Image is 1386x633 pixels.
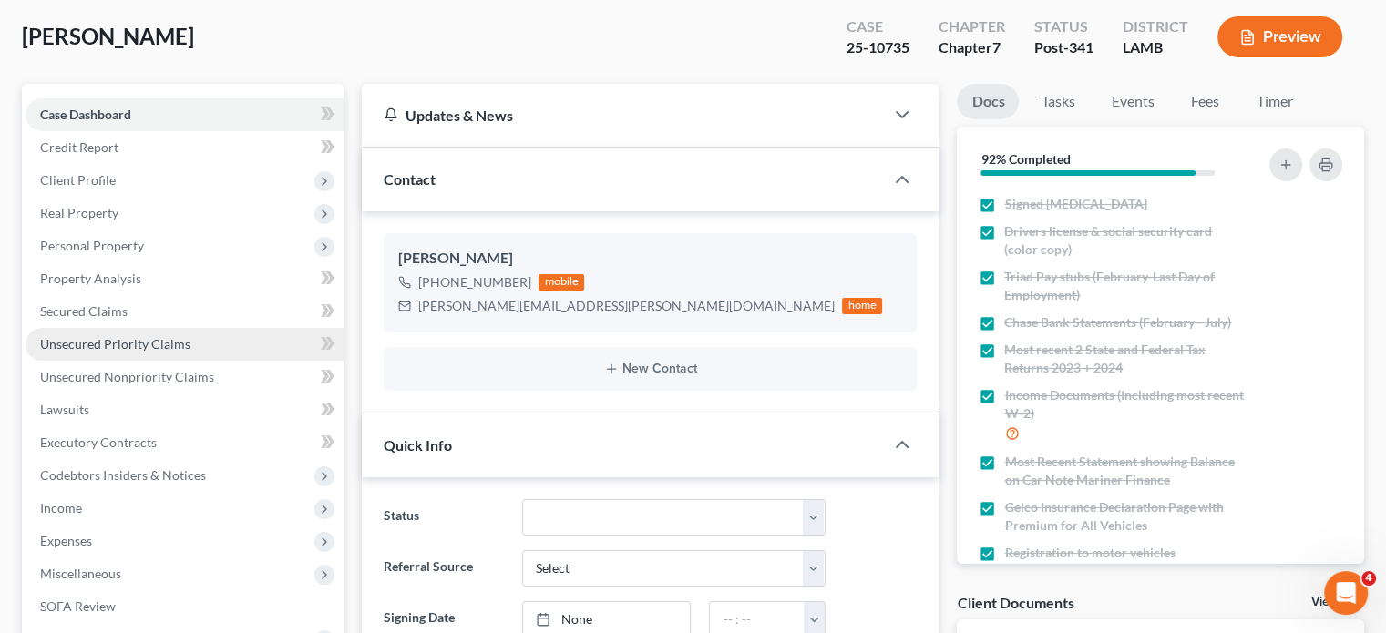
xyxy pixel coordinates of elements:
span: Client Profile [40,172,116,188]
span: Credit Report [40,139,118,155]
div: mobile [539,274,584,291]
span: Secured Claims [40,303,128,319]
span: [PERSON_NAME] [22,23,194,49]
a: Credit Report [26,131,344,164]
span: Quick Info [384,436,452,454]
div: Chapter [939,37,1005,58]
span: Real Property [40,205,118,220]
span: Unsecured Nonpriority Claims [40,369,214,384]
a: Lawsuits [26,393,344,426]
div: [PERSON_NAME] [398,248,902,270]
span: Lawsuits [40,402,89,417]
div: Updates & News [384,106,862,125]
div: Post-341 [1034,37,1093,58]
span: Case Dashboard [40,107,131,122]
a: Timer [1241,84,1307,119]
a: Tasks [1026,84,1089,119]
span: Executory Contracts [40,434,157,450]
a: Unsecured Nonpriority Claims [26,361,344,393]
a: Events [1096,84,1168,119]
a: Case Dashboard [26,98,344,131]
button: Preview [1217,16,1342,57]
div: 25-10735 [847,37,909,58]
span: Contact [384,170,436,188]
span: 4 [1361,571,1376,586]
a: SOFA Review [26,590,344,623]
a: Executory Contracts [26,426,344,459]
span: Personal Property [40,238,144,253]
div: LAMB [1123,37,1188,58]
div: District [1123,16,1188,37]
span: Income [40,500,82,516]
label: Referral Source [375,550,512,587]
button: New Contact [398,362,902,376]
span: Signed [MEDICAL_DATA] [1004,195,1146,213]
iframe: Intercom live chat [1324,571,1368,615]
span: Geico Insurance Declaration Page with Premium for All Vehicles [1004,498,1247,535]
div: Status [1034,16,1093,37]
div: Case [847,16,909,37]
span: SOFA Review [40,598,116,614]
span: Most recent 2 State and Federal Tax Returns 2023 + 2024 [1004,341,1247,377]
span: Triad Pay stubs (February-Last Day of Employment) [1004,268,1247,304]
span: Unsecured Priority Claims [40,336,190,352]
div: [PERSON_NAME][EMAIL_ADDRESS][PERSON_NAME][DOMAIN_NAME] [418,297,835,315]
span: Registration to motor vehicles [1004,544,1175,562]
a: Docs [957,84,1019,119]
div: Chapter [939,16,1005,37]
span: Chase Bank Statements (February - July) [1004,313,1231,332]
label: Status [375,499,512,536]
span: Income Documents (Including most recent W-2) [1004,386,1247,423]
a: Unsecured Priority Claims [26,328,344,361]
span: Most Recent Statement showing Balance on Car Note Mariner Finance [1004,453,1247,489]
div: Client Documents [957,593,1073,612]
div: home [842,298,882,314]
span: Codebtors Insiders & Notices [40,467,206,483]
span: Expenses [40,533,92,548]
div: [PHONE_NUMBER] [418,273,531,291]
a: Fees [1176,84,1234,119]
a: Secured Claims [26,295,344,328]
a: Property Analysis [26,262,344,295]
span: 7 [992,38,1001,56]
span: Property Analysis [40,271,141,286]
a: View All [1311,596,1357,608]
span: Drivers license & social security card (color copy) [1004,222,1247,259]
span: Miscellaneous [40,566,121,581]
strong: 92% Completed [980,151,1070,167]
